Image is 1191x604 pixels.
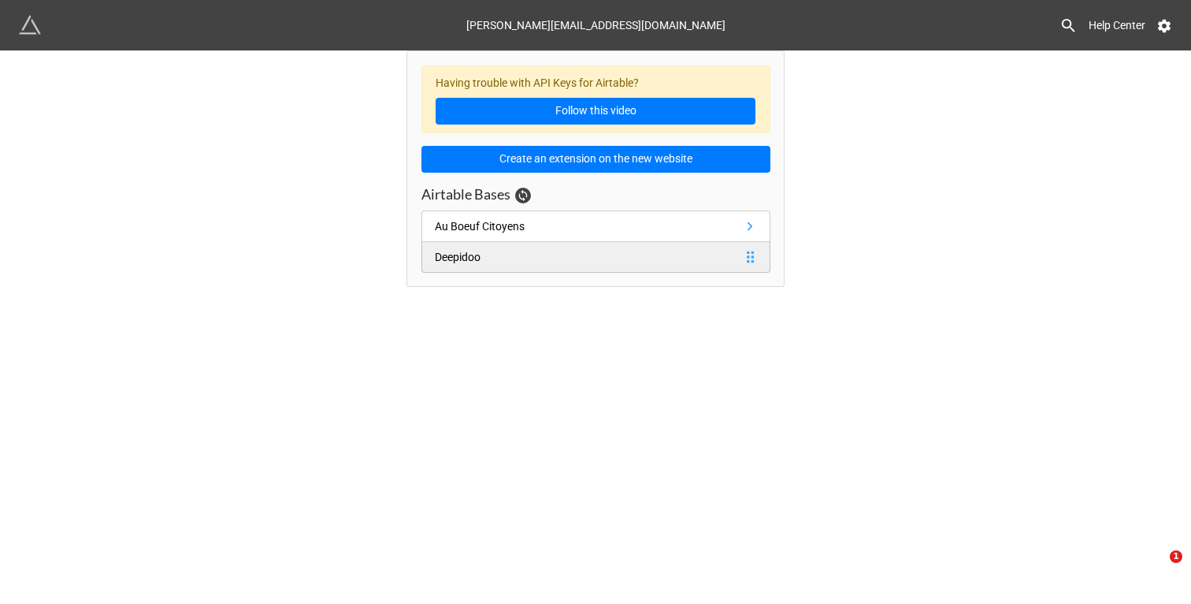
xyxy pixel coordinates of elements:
a: Sync Base Structure [515,188,531,203]
div: [PERSON_NAME][EMAIL_ADDRESS][DOMAIN_NAME] [466,11,725,39]
a: Deepidoo [421,242,770,273]
div: Deepidoo [435,248,480,266]
div: Au Boeuf Citoyens [435,218,525,235]
button: Create an extension on the new website [421,146,770,173]
a: Au Boeuf Citoyens [421,211,770,242]
a: Help Center [1078,11,1156,39]
iframe: Intercom live chat [1137,550,1175,588]
img: miniextensions-icon.73ae0678.png [19,14,41,36]
span: 1 [1170,550,1182,563]
div: Having trouble with API Keys for Airtable? [421,65,770,134]
a: Follow this video [436,98,755,125]
h3: Airtable Bases [421,185,510,203]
